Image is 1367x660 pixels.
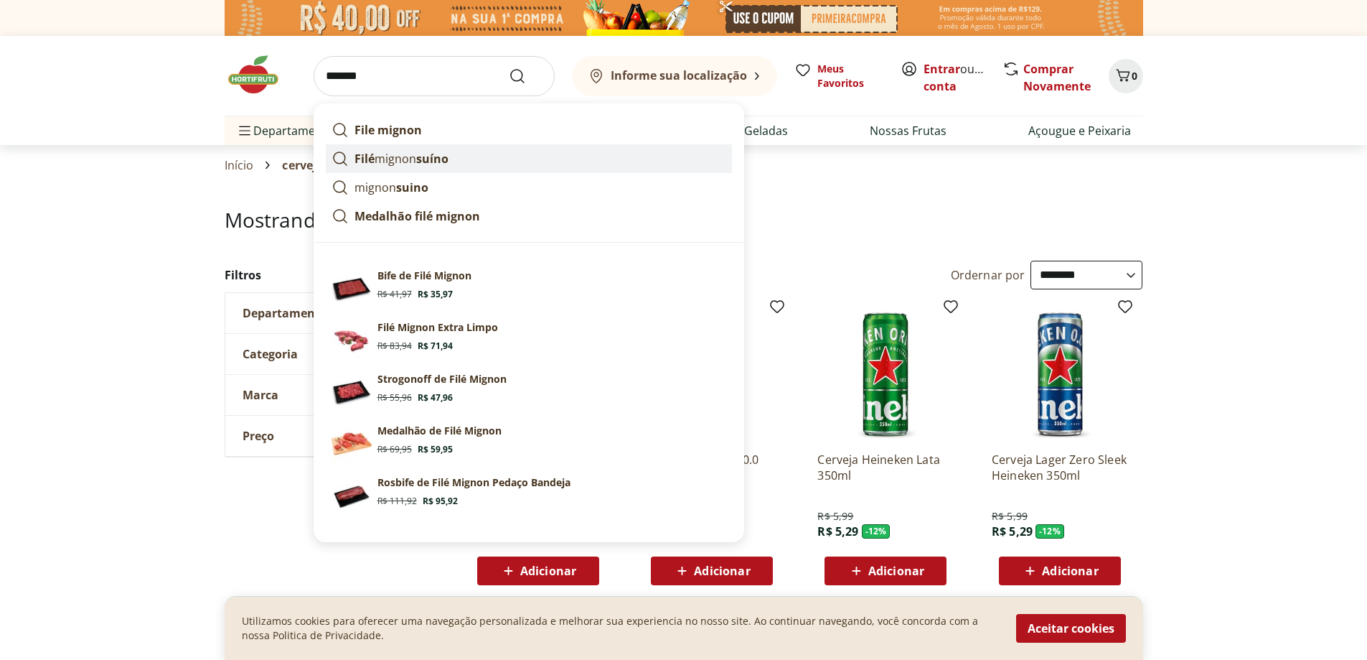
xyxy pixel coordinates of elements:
span: R$ 47,96 [418,392,453,404]
span: Departamento [243,306,327,320]
a: Nossas Frutas [870,122,946,139]
p: Rosbife de Filé Mignon Pedaço Bandeja [377,475,570,490]
h1: Mostrando resultados para: [225,208,1143,231]
button: Adicionar [477,557,599,585]
p: Utilizamos cookies para oferecer uma navegação personalizada e melhorar sua experiencia no nosso ... [242,614,999,643]
a: PrincipalStrogonoff de Filé MignonR$ 55,96R$ 47,96 [326,366,732,418]
p: mignon [354,179,428,196]
button: Submit Search [509,68,543,85]
img: Principal [332,269,372,309]
a: Cerveja Lager Zero Sleek Heineken 350ml [992,452,1128,483]
p: Strogonoff de Filé Mignon [377,372,507,386]
button: Informe sua localização [572,56,777,96]
a: Filémignonsuíno [326,144,732,173]
button: Marca [225,375,441,415]
button: Adicionar [651,557,773,585]
p: mignon [354,150,448,167]
button: Adicionar [999,557,1121,585]
span: Adicionar [520,565,576,577]
span: R$ 69,95 [377,444,412,455]
a: Criar conta [924,61,1002,94]
a: Medalhão de Filé MignonR$ 69,95R$ 59,95 [326,418,732,470]
img: Principal [332,372,372,412]
a: mignonsuino [326,173,732,202]
strong: suíno [416,151,448,167]
span: R$ 41,97 [377,289,412,300]
strong: Filé [354,151,375,167]
span: R$ 95,92 [423,496,458,507]
p: Filé Mignon Extra Limpo [377,320,498,335]
a: PrincipalBife de Filé MignonR$ 41,97R$ 35,97 [326,263,732,315]
span: R$ 55,96 [377,392,412,404]
a: Início [225,159,254,172]
button: Adicionar [825,557,946,585]
a: Açougue e Peixaria [1028,122,1131,139]
span: Marca [243,388,278,402]
span: Categoria [243,347,298,361]
span: Adicionar [694,565,750,577]
p: Bife de Filé Mignon [377,269,471,283]
a: Filé Mignon Extra LimpoFilé Mignon Extra LimpoR$ 83,94R$ 71,94 [326,315,732,366]
img: Cerveja Lager Zero Sleek Heineken 350ml [992,304,1128,440]
button: Departamento [225,293,441,333]
span: ou [924,60,987,95]
span: Meus Favoritos [817,62,883,90]
span: Adicionar [868,565,924,577]
label: Ordernar por [951,267,1025,283]
span: - 12 % [862,524,891,539]
a: Entrar [924,61,960,77]
strong: suino [396,180,428,195]
img: Filé Mignon Extra Limpo [332,320,372,361]
button: Preço [225,416,441,456]
img: Principal [332,475,372,516]
strong: Medalhão filé mignon [354,208,480,224]
span: R$ 5,99 [817,509,853,524]
span: R$ 71,94 [418,340,453,352]
span: Adicionar [1042,565,1098,577]
span: R$ 5,99 [992,509,1028,524]
h2: Filtros [225,261,441,289]
span: R$ 83,94 [377,340,412,352]
img: Cerveja Heineken Lata 350ml [817,304,954,440]
strong: File mignon [354,122,422,138]
a: Medalhão filé mignon [326,202,732,231]
b: Informe sua localização [611,68,747,83]
span: R$ 35,97 [418,289,453,300]
span: R$ 5,29 [817,524,858,539]
span: R$ 5,29 [992,524,1033,539]
button: Menu [236,113,253,148]
button: Carrinho [1109,59,1143,93]
a: File mignon [326,116,732,144]
a: PrincipalRosbife de Filé Mignon Pedaço BandejaR$ 111,92R$ 95,92 [326,470,732,521]
a: Comprar Novamente [1023,61,1091,94]
span: Preço [243,429,274,443]
span: cerveja heineken [282,159,382,172]
span: - 12 % [1035,524,1064,539]
img: Hortifruti [225,53,296,96]
input: search [314,56,555,96]
span: Departamentos [236,113,339,148]
p: Medalhão de Filé Mignon [377,424,502,438]
span: R$ 59,95 [418,444,453,455]
span: 0 [1132,69,1137,83]
span: R$ 111,92 [377,496,417,507]
a: Meus Favoritos [794,62,883,90]
a: Cerveja Heineken Lata 350ml [817,452,954,483]
button: Categoria [225,334,441,374]
button: Aceitar cookies [1016,614,1126,643]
